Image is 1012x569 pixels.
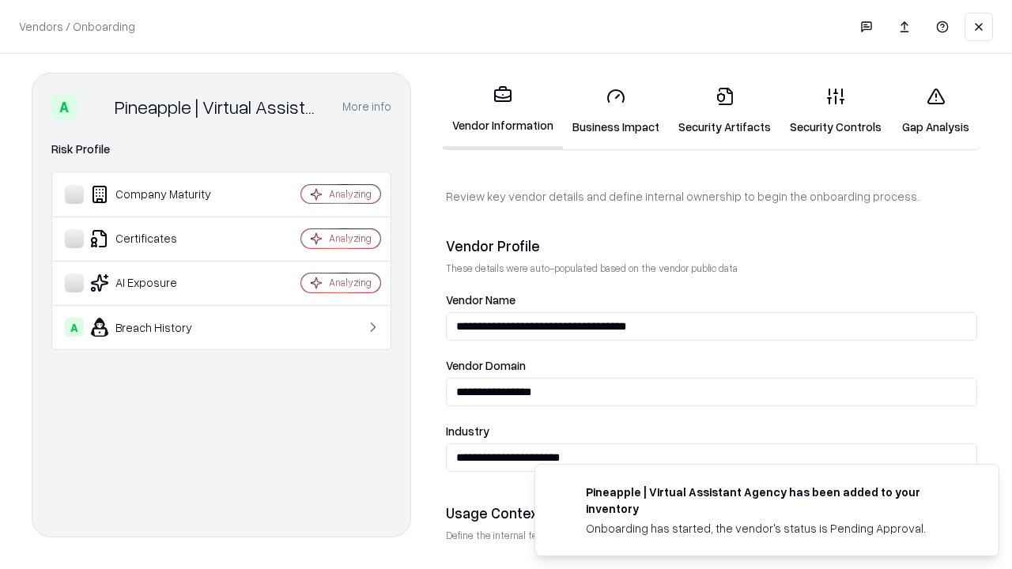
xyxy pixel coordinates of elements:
img: trypineapple.com [554,484,573,503]
p: Define the internal team and reason for using this vendor. This helps assess business relevance a... [446,529,977,542]
div: Risk Profile [51,140,391,159]
p: Review key vendor details and define internal ownership to begin the onboarding process. [446,188,977,205]
div: Analyzing [329,187,372,201]
a: Security Controls [780,74,891,148]
div: Onboarding has started, the vendor's status is Pending Approval. [586,520,961,537]
div: Usage Context [446,503,977,522]
div: Analyzing [329,232,372,245]
label: Vendor Name [446,294,977,306]
div: Pineapple | Virtual Assistant Agency [115,94,323,119]
a: Business Impact [563,74,669,148]
div: AI Exposure [65,273,254,292]
p: These details were auto-populated based on the vendor public data [446,262,977,275]
a: Gap Analysis [891,74,980,148]
a: Security Artifacts [669,74,780,148]
div: A [65,318,84,337]
a: Vendor Information [443,73,563,149]
div: Company Maturity [65,185,254,204]
img: Pineapple | Virtual Assistant Agency [83,94,108,119]
div: Analyzing [329,276,372,289]
label: Industry [446,425,977,437]
div: Certificates [65,229,254,248]
div: Pineapple | Virtual Assistant Agency has been added to your inventory [586,484,961,517]
button: More info [342,92,391,121]
div: Vendor Profile [446,236,977,255]
div: A [51,94,77,119]
div: Breach History [65,318,254,337]
label: Vendor Domain [446,360,977,371]
p: Vendors / Onboarding [19,18,135,35]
